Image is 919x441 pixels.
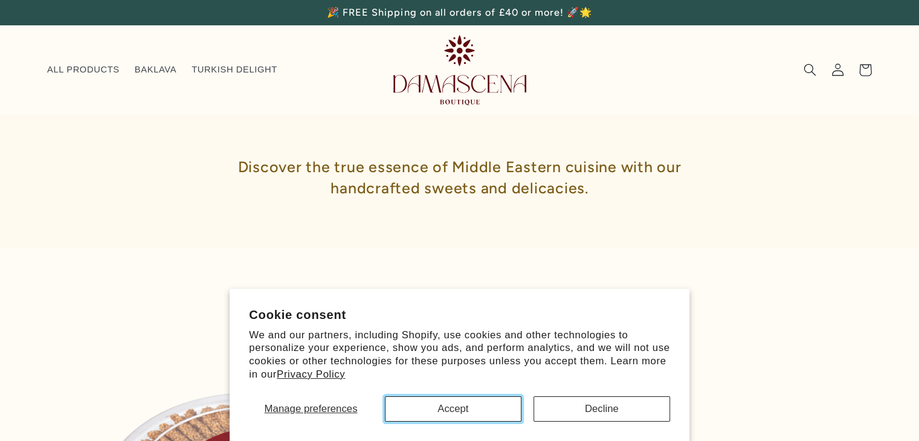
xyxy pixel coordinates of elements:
a: ALL PRODUCTS [39,57,127,83]
p: We and our partners, including Shopify, use cookies and other technologies to personalize your ex... [249,329,670,381]
button: Accept [385,396,521,422]
span: Manage preferences [265,403,358,414]
span: BAKLAVA [135,64,176,76]
span: TURKISH DELIGHT [192,64,277,76]
img: Damascena Boutique [393,35,526,105]
a: BAKLAVA [127,57,184,83]
span: 🎉 FREE Shipping on all orders of £40 or more! 🚀🌟 [327,7,592,18]
span: ALL PRODUCTS [47,64,120,76]
a: Privacy Policy [277,369,345,380]
summary: Search [796,56,824,84]
a: TURKISH DELIGHT [184,57,285,83]
button: Decline [534,396,670,422]
button: Manage preferences [249,396,373,422]
h2: Cookie consent [249,308,670,322]
a: Damascena Boutique [389,30,531,109]
h1: Discover the true essence of Middle Eastern cuisine with our handcrafted sweets and delicacies. [194,138,726,217]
